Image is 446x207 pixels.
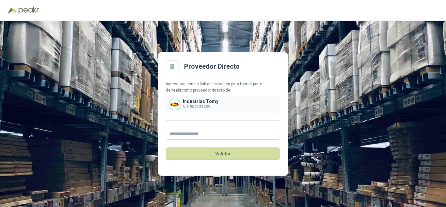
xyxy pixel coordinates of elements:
p: Industrias Tomy [183,99,218,104]
img: Peakr [18,7,39,14]
b: 900131529 [190,104,210,109]
h2: Proveedor Directo [184,61,240,72]
div: Ingresaste con un link de invitación para formar parte de como proveedor directo de: [166,81,280,94]
button: Validar [166,147,280,160]
b: Peakr [170,88,182,93]
img: Company Logo [169,99,180,110]
p: NIT [183,104,218,110]
img: Logo [8,7,17,14]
